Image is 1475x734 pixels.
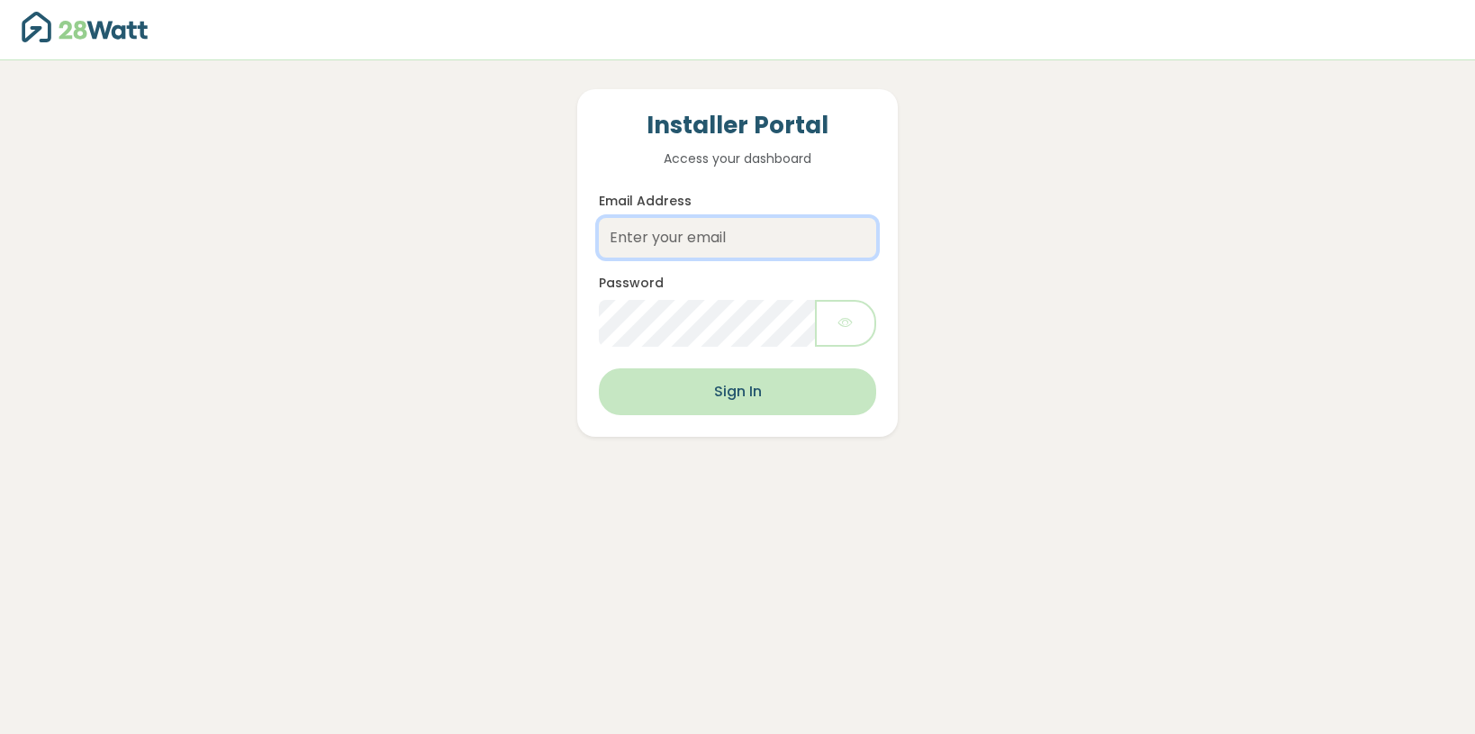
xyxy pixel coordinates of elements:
[22,12,148,42] img: 28Watt
[599,111,876,141] h4: Installer Portal
[599,368,876,415] button: Sign In
[599,192,692,211] label: Email Address
[599,149,876,168] p: Access your dashboard
[599,274,664,293] label: Password
[599,218,876,258] input: Enter your email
